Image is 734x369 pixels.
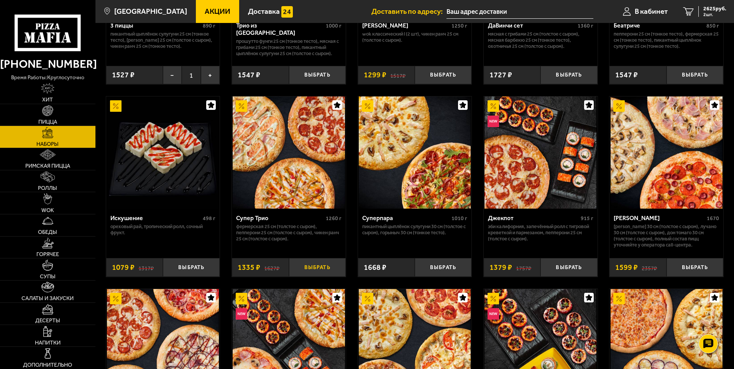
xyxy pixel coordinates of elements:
[38,119,57,124] span: Пицца
[110,293,122,304] img: Акционный
[233,96,345,208] img: Супер Трио
[578,23,593,29] span: 1360 г
[205,8,230,15] span: Акции
[390,71,406,79] s: 1517 ₽
[703,12,726,17] span: 2 шт.
[447,5,593,19] input: Ваш адрес доставки
[110,214,201,222] div: Искушение
[611,96,723,208] img: Хет Трик
[182,66,200,85] span: 1
[106,96,220,208] a: АкционныйИскушение
[614,31,719,49] p: Пепперони 25 см (тонкое тесто), Фермерская 25 см (тонкое тесто), Пикантный цыплёнок сулугуни 25 с...
[489,71,512,79] span: 1727 ₽
[114,8,187,15] span: [GEOGRAPHIC_DATA]
[667,66,723,85] button: Выбрать
[484,96,598,208] a: АкционныйНовинкаДжекпот
[40,274,56,279] span: Супы
[615,264,638,271] span: 1599 ₽
[706,23,719,29] span: 850 г
[614,22,704,29] div: Беатриче
[362,100,373,112] img: Акционный
[236,100,247,112] img: Акционный
[281,6,293,18] img: 15daf4d41897b9f0e9f617042186c801.svg
[540,258,597,277] button: Выбрать
[614,214,705,222] div: [PERSON_NAME]
[488,293,499,304] img: Акционный
[110,100,122,112] img: Акционный
[203,215,215,222] span: 498 г
[236,308,247,320] img: Новинка
[362,22,450,29] div: [PERSON_NAME]
[362,31,468,43] p: Wok классический L (2 шт), Чикен Ранч 25 см (толстое с сыром).
[613,293,625,304] img: Акционный
[609,96,723,208] a: АкционныйХет Трик
[540,66,597,85] button: Выбрать
[364,71,386,79] span: 1299 ₽
[615,71,638,79] span: 1547 ₽
[38,229,57,235] span: Обеды
[614,224,719,248] p: [PERSON_NAME] 30 см (толстое с сыром), Лучано 30 см (толстое с сыром), Дон Томаго 30 см (толстое ...
[21,296,74,301] span: Салаты и закуски
[163,258,220,277] button: Выбрать
[25,163,70,168] span: Римская пицца
[484,96,596,208] img: Джекпот
[203,23,215,29] span: 890 г
[23,362,72,367] span: Дополнительно
[488,22,576,29] div: ДаВинчи сет
[289,258,346,277] button: Выбрать
[238,264,260,271] span: 1335 ₽
[110,224,216,236] p: Ореховый рай, Тропический ролл, Сочный фрукт.
[488,308,499,320] img: Новинка
[358,96,472,208] a: АкционныйСуперпара
[289,66,346,85] button: Выбрать
[488,31,593,49] p: Мясная с грибами 25 см (толстое с сыром), Мясная Барбекю 25 см (тонкое тесто), Охотничья 25 см (т...
[642,264,657,271] s: 2357 ₽
[41,207,54,213] span: WOK
[489,264,512,271] span: 1379 ₽
[362,293,373,304] img: Акционный
[488,116,499,127] img: Новинка
[613,100,625,112] img: Акционный
[35,318,60,323] span: Десерты
[112,71,135,79] span: 1527 ₽
[371,8,447,15] span: Доставить по адресу:
[359,96,471,208] img: Суперпара
[326,23,342,29] span: 1000 г
[236,22,324,36] div: Трио из [GEOGRAPHIC_DATA]
[703,6,726,11] span: 2625 руб.
[201,66,220,85] button: +
[163,66,182,85] button: −
[35,340,61,345] span: Напитки
[581,215,593,222] span: 915 г
[362,214,450,222] div: Суперпара
[110,31,216,49] p: Пикантный цыплёнок сулугуни 25 см (тонкое тесто), [PERSON_NAME] 25 см (толстое с сыром), Чикен Ра...
[236,214,324,222] div: Супер Трио
[110,22,201,29] div: 3 пиццы
[364,264,386,271] span: 1668 ₽
[488,224,593,242] p: Эби Калифорния, Запечённый ролл с тигровой креветкой и пармезаном, Пепперони 25 см (толстое с сыр...
[138,264,154,271] s: 1317 ₽
[415,66,471,85] button: Выбрать
[415,258,471,277] button: Выбрать
[667,258,723,277] button: Выбрать
[488,100,499,112] img: Акционный
[452,215,467,222] span: 1010 г
[107,96,219,208] img: Искушение
[264,264,279,271] s: 1627 ₽
[38,185,57,191] span: Роллы
[362,224,468,236] p: Пикантный цыплёнок сулугуни 30 см (толстое с сыром), Горыныч 30 см (тонкое тесто).
[236,224,342,242] p: Фермерская 25 см (толстое с сыром), Пепперони 25 см (толстое с сыром), Чикен Ранч 25 см (толстое ...
[452,23,467,29] span: 1250 г
[112,264,135,271] span: 1079 ₽
[238,71,260,79] span: 1547 ₽
[488,214,579,222] div: Джекпот
[236,38,342,57] p: Прошутто Фунги 25 см (тонкое тесто), Мясная с грибами 25 см (тонкое тесто), Пикантный цыплёнок су...
[36,251,59,257] span: Горячее
[42,97,53,102] span: Хит
[516,264,531,271] s: 1757 ₽
[236,293,247,304] img: Акционный
[36,141,59,147] span: Наборы
[248,8,280,15] span: Доставка
[326,215,342,222] span: 1260 г
[635,8,668,15] span: В кабинет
